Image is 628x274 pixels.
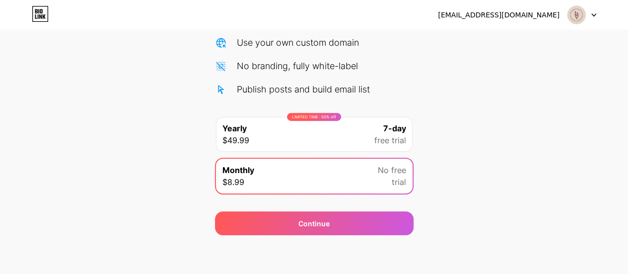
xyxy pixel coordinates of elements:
span: Monthly [222,164,254,176]
span: $8.99 [222,176,244,188]
div: Publish posts and build email list [237,83,370,96]
div: [EMAIL_ADDRESS][DOMAIN_NAME] [438,10,559,20]
span: No free [378,164,406,176]
div: Use your own custom domain [237,36,359,49]
div: Continue [298,218,330,229]
span: 7-day [383,122,406,134]
div: No branding, fully white-label [237,59,358,73]
span: free trial [374,134,406,146]
span: trial [392,176,406,188]
div: LIMITED TIME : 50% off [287,113,341,121]
span: $49.99 [222,134,249,146]
img: lavignehakuba [567,5,586,24]
span: Yearly [222,122,247,134]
